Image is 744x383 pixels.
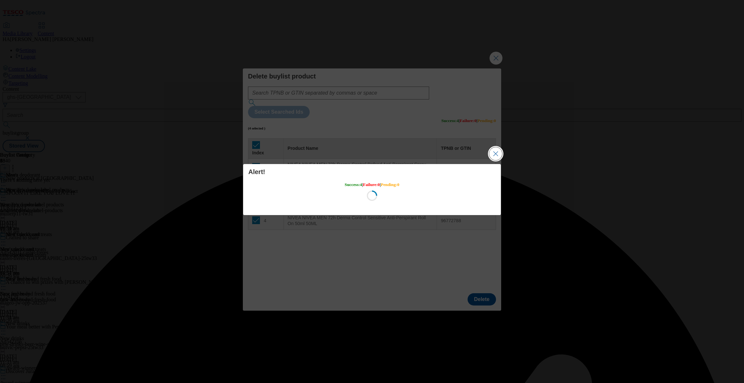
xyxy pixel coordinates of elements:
div: Modal [243,164,501,215]
span: Failure : 0 [363,182,380,187]
span: Success : 4 [345,182,362,187]
span: Pending : 0 [381,182,399,187]
h5: | | [345,182,399,187]
button: Close Modal [489,147,502,160]
h4: Alert! [248,168,496,176]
